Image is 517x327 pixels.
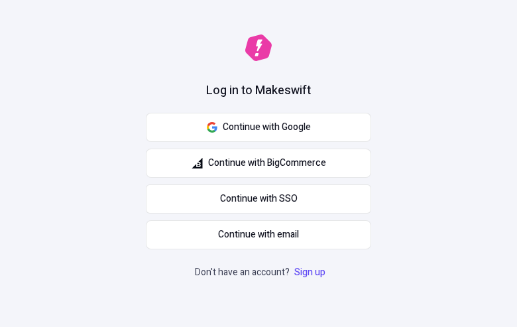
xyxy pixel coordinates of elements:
span: Continue with Google [223,120,311,135]
a: Continue with SSO [146,184,371,214]
button: Continue with Google [146,113,371,142]
h1: Log in to Makeswift [206,82,311,99]
span: Continue with email [218,228,299,242]
p: Don't have an account? [195,265,328,280]
span: Continue with BigCommerce [208,156,326,170]
button: Continue with email [146,220,371,249]
button: Continue with BigCommerce [146,149,371,178]
a: Sign up [292,265,328,279]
